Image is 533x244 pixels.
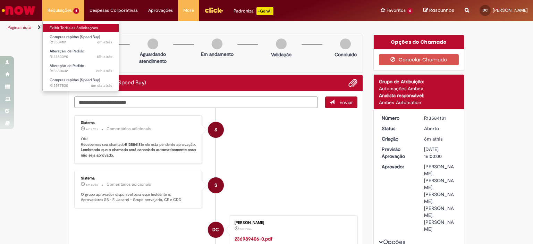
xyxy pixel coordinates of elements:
[50,40,112,45] span: R13584181
[348,78,357,87] button: Adicionar anexos
[407,8,413,14] span: 6
[48,7,72,14] span: Requisições
[240,227,252,231] span: 6m atrás
[374,35,464,49] div: Opções do Chamado
[86,127,98,131] span: 6m atrás
[90,7,138,14] span: Despesas Corporativas
[377,125,419,132] dt: Status
[424,115,456,121] div: R13584181
[8,25,32,30] a: Página inicial
[214,121,217,138] span: S
[5,21,350,34] ul: Trilhas de página
[234,7,273,15] div: Padroniza
[74,96,318,108] textarea: Digite sua mensagem aqui...
[379,85,459,92] div: Automações Ambev
[42,21,119,91] ul: Requisições
[81,147,197,158] b: Lembrando que o chamado será cancelado automaticamente caso não seja aprovado.
[96,68,112,74] time: 30/09/2025 10:22:11
[125,142,142,147] b: R13584181
[1,3,36,17] img: ServiceNow
[50,83,112,89] span: R13577530
[325,96,357,108] button: Enviar
[240,227,252,231] time: 01/10/2025 08:39:23
[204,5,223,15] img: click_logo_yellow_360x200.png
[424,125,456,132] div: Aberto
[212,39,222,49] img: img-circle-grey.png
[96,68,112,74] span: 22h atrás
[97,40,112,45] span: 6m atrás
[136,51,170,65] p: Aguardando atendimento
[212,221,219,238] span: DC
[335,51,357,58] p: Concluído
[271,51,291,58] p: Validação
[86,127,98,131] time: 01/10/2025 08:39:55
[97,40,112,45] time: 01/10/2025 08:39:45
[147,39,158,49] img: img-circle-grey.png
[208,222,224,238] div: Danilo Campos Cordeiro
[424,136,442,142] span: 6m atrás
[91,83,112,88] span: um dia atrás
[424,146,456,160] div: [DATE] 16:00:00
[107,126,151,132] small: Comentários adicionais
[81,121,196,125] div: Sistema
[377,146,419,160] dt: Previsão Aprovação
[340,39,351,49] img: img-circle-grey.png
[50,49,84,54] span: Alteração de Pedido
[235,221,350,225] div: [PERSON_NAME]
[256,7,273,15] p: +GenAi
[50,54,112,60] span: R13583390
[43,48,119,60] a: Aberto R13583390 : Alteração de Pedido
[235,236,272,242] a: 236989406-0.pdf
[183,7,194,14] span: More
[50,63,84,68] span: Alteração de Pedido
[81,136,196,158] p: Olá! Recebemos seu chamado e ele esta pendente aprovação.
[86,183,98,187] time: 01/10/2025 08:39:54
[493,7,528,13] span: [PERSON_NAME]
[339,99,353,106] span: Enviar
[379,99,459,106] div: Ambev Automation
[424,135,456,142] div: 01/10/2025 08:39:43
[43,76,119,89] a: Aberto R13577530 : Compras rápidas (Speed Buy)
[387,7,406,14] span: Favoritos
[377,115,419,121] dt: Número
[81,192,196,203] p: O grupo aprovador disponível para esse incidente é: Aprovadores SB - F. Jacareí - Grupo cervejari...
[379,78,459,85] div: Grupo de Atribuição:
[377,135,419,142] dt: Criação
[201,51,234,58] p: Em andamento
[379,92,459,99] div: Analista responsável:
[107,182,151,187] small: Comentários adicionais
[43,33,119,46] a: Aberto R13584181 : Compras rápidas (Speed Buy)
[429,7,454,14] span: Rascunhos
[276,39,287,49] img: img-circle-grey.png
[81,176,196,180] div: Sistema
[379,54,459,65] button: Cancelar Chamado
[208,177,224,193] div: System
[423,7,454,14] a: Rascunhos
[483,8,488,12] span: DC
[50,68,112,74] span: R13580432
[73,8,79,14] span: 4
[424,136,442,142] time: 01/10/2025 08:39:43
[91,83,112,88] time: 29/09/2025 15:01:12
[214,177,217,194] span: S
[208,122,224,138] div: System
[424,163,456,233] div: [PERSON_NAME], [PERSON_NAME], [PERSON_NAME], [PERSON_NAME], [PERSON_NAME]
[50,34,100,40] span: Compras rápidas (Speed Buy)
[86,183,98,187] span: 6m atrás
[43,24,119,32] a: Exibir Todas as Solicitações
[377,163,419,170] dt: Aprovador
[97,54,112,59] span: 15h atrás
[43,62,119,75] a: Aberto R13580432 : Alteração de Pedido
[148,7,173,14] span: Aprovações
[50,77,100,83] span: Compras rápidas (Speed Buy)
[97,54,112,59] time: 30/09/2025 17:47:58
